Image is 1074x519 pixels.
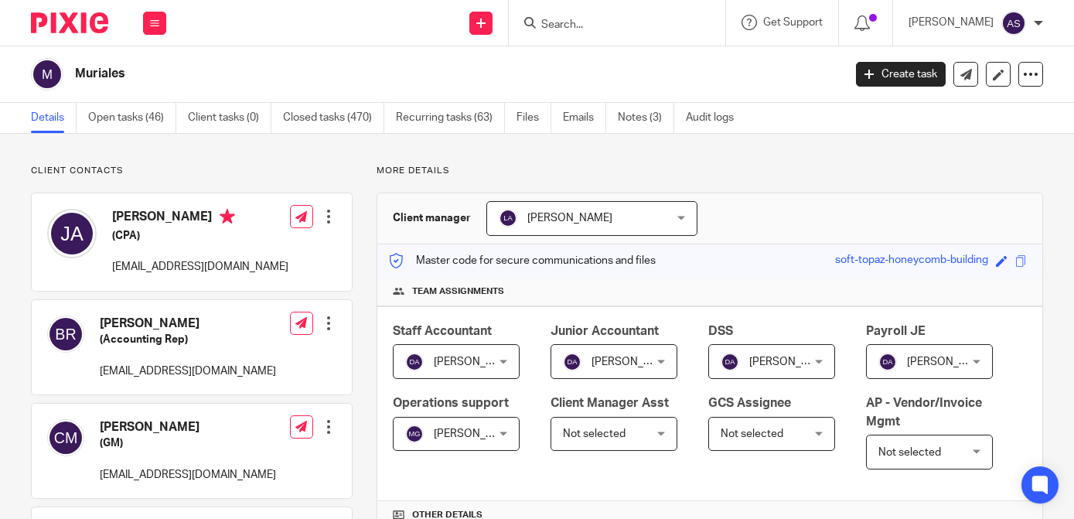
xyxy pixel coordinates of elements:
span: DSS [708,325,733,337]
span: Get Support [763,17,823,28]
p: More details [377,165,1043,177]
img: svg%3E [47,209,97,258]
img: svg%3E [1001,11,1026,36]
span: [PERSON_NAME] [592,357,677,367]
img: svg%3E [721,353,739,371]
p: Master code for secure communications and files [389,253,656,268]
span: Operations support [393,397,509,409]
p: [EMAIL_ADDRESS][DOMAIN_NAME] [112,259,288,275]
span: Payroll JE [866,325,926,337]
span: AP - Vendor/Invoice Mgmt [866,397,982,427]
span: [PERSON_NAME] [434,357,519,367]
p: [PERSON_NAME] [909,15,994,30]
h4: [PERSON_NAME] [112,209,288,228]
h5: (GM) [100,435,276,451]
img: svg%3E [563,353,581,371]
img: svg%3E [878,353,897,371]
img: svg%3E [47,419,84,456]
p: Client contacts [31,165,353,177]
a: Closed tasks (470) [283,103,384,133]
img: Pixie [31,12,108,33]
span: [PERSON_NAME] [749,357,834,367]
span: Client Manager Asst [551,397,669,409]
h4: [PERSON_NAME] [100,419,276,435]
h4: [PERSON_NAME] [100,316,276,332]
a: Audit logs [686,103,745,133]
span: Not selected [878,447,941,458]
div: soft-topaz-honeycomb-building [835,252,988,270]
a: Client tasks (0) [188,103,271,133]
span: GCS Assignee [708,397,791,409]
span: Not selected [721,429,783,439]
a: Files [517,103,551,133]
h2: Muriales [75,66,681,82]
span: [PERSON_NAME] [434,429,519,439]
span: Staff Accountant [393,325,492,337]
img: svg%3E [47,316,84,353]
span: Team assignments [412,285,504,298]
a: Details [31,103,77,133]
img: svg%3E [499,209,517,227]
a: Notes (3) [618,103,674,133]
a: Recurring tasks (63) [396,103,505,133]
a: Emails [563,103,606,133]
a: Create task [856,62,946,87]
input: Search [540,19,679,32]
h5: (CPA) [112,228,288,244]
h3: Client manager [393,210,471,226]
img: svg%3E [31,58,63,90]
span: Not selected [563,429,626,439]
span: [PERSON_NAME] [907,357,992,367]
span: [PERSON_NAME] [527,213,612,224]
p: [EMAIL_ADDRESS][DOMAIN_NAME] [100,467,276,483]
p: [EMAIL_ADDRESS][DOMAIN_NAME] [100,364,276,379]
a: Open tasks (46) [88,103,176,133]
h5: (Accounting Rep) [100,332,276,347]
img: svg%3E [405,353,424,371]
img: svg%3E [405,425,424,443]
i: Primary [220,209,235,224]
span: Junior Accountant [551,325,659,337]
